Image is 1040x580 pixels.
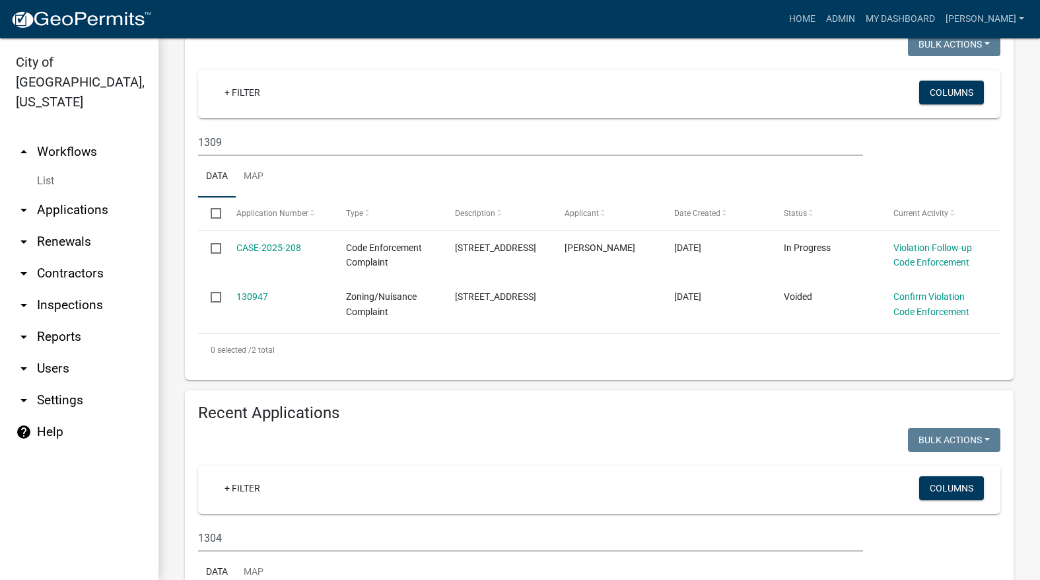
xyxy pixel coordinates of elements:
span: Zoning/Nuisance Complaint [346,291,417,317]
datatable-header-cell: Type [333,198,442,229]
i: arrow_drop_down [16,297,32,313]
span: Application Number [236,209,308,218]
a: Map [236,156,271,198]
a: Data [198,156,236,198]
a: CASE-2025-208 [236,242,301,253]
datatable-header-cell: Application Number [223,198,333,229]
span: 1309 N C ST [455,242,536,253]
span: Applicant [565,209,599,218]
a: Confirm Violation Code Enforcement [893,291,969,317]
i: arrow_drop_down [16,392,32,408]
i: arrow_drop_down [16,234,32,250]
a: My Dashboard [860,7,940,32]
button: Bulk Actions [908,428,1000,452]
span: Type [346,209,363,218]
datatable-header-cell: Select [198,198,223,229]
datatable-header-cell: Current Activity [881,198,990,229]
button: Columns [919,476,984,500]
span: 607 S JEFFERSON WAY [455,291,536,302]
span: Voided [784,291,812,302]
i: help [16,424,32,440]
span: Current Activity [893,209,948,218]
i: arrow_drop_down [16,266,32,281]
input: Search for applications [198,129,863,156]
a: 130947 [236,291,268,302]
span: Date Created [674,209,720,218]
input: Search for applications [198,525,863,552]
datatable-header-cell: Status [771,198,881,229]
span: Code Enforcement Complaint [346,242,422,268]
datatable-header-cell: Date Created [662,198,771,229]
datatable-header-cell: Applicant [552,198,662,229]
a: [PERSON_NAME] [940,7,1029,32]
a: Admin [821,7,860,32]
h4: Recent Applications [198,404,1000,423]
datatable-header-cell: Description [442,198,552,229]
span: 05/24/2023 [674,291,701,302]
span: 09/05/2025 [674,242,701,253]
div: 2 total [198,334,1000,367]
a: Home [784,7,821,32]
a: Violation Follow-up Code Enforcement [893,242,972,268]
span: 0 selected / [211,345,252,355]
a: + Filter [214,476,271,500]
i: arrow_drop_up [16,144,32,160]
i: arrow_drop_down [16,202,32,218]
button: Columns [919,81,984,104]
span: Status [784,209,807,218]
span: In Progress [784,242,831,253]
button: Bulk Actions [908,32,1000,56]
i: arrow_drop_down [16,329,32,345]
i: arrow_drop_down [16,361,32,377]
a: + Filter [214,81,271,104]
span: Tara Bosteder [565,242,635,253]
span: Description [455,209,495,218]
